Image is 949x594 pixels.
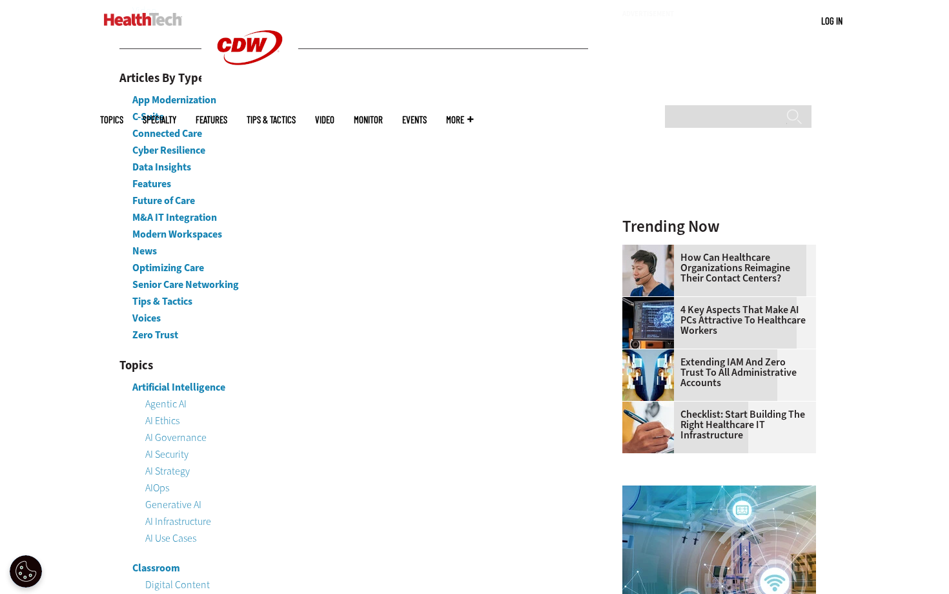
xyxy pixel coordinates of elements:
img: abstract image of woman with pixelated face [622,349,674,401]
a: AI Security [145,447,189,461]
a: Data Insights [132,160,191,174]
a: Tips & Tactics [132,294,192,308]
a: AI Ethics [145,414,179,427]
span: Specialty [143,115,176,125]
a: Person with a clipboard checking a list [622,402,680,412]
a: Classroom [132,561,180,575]
a: Video [315,115,334,125]
a: M&A IT Integration [132,210,217,224]
a: Tips & Tactics [247,115,296,125]
a: How Can Healthcare Organizations Reimagine Their Contact Centers? [622,252,808,283]
div: Cookie Settings [10,555,42,588]
button: Open Preferences [10,555,42,588]
a: Generative AI [145,498,201,511]
a: AI Strategy [145,464,190,478]
a: AI Infrastructure [145,515,211,528]
a: Features [132,177,171,190]
div: User menu [821,14,842,28]
a: Artificial Intelligence [132,380,225,394]
a: Desktop monitor with brain AI concept [622,297,680,307]
a: Healthcare contact center [622,245,680,255]
img: Person with a clipboard checking a list [622,402,674,453]
a: News [132,244,157,258]
a: abstract image of woman with pixelated face [622,349,680,360]
a: 4 Key Aspects That Make AI PCs Attractive to Healthcare Workers [622,305,808,336]
a: Modern Workspaces [132,227,222,241]
a: MonITor [354,115,383,125]
h3: Topics [119,360,588,372]
span: More [446,115,473,125]
a: Zero Trust [132,328,178,342]
a: Cyber Resilience [132,143,205,157]
a: Optimizing Care [132,261,204,274]
a: Log in [821,15,842,26]
a: Features [196,115,227,125]
a: Events [402,115,427,125]
a: AI Governance [145,431,207,444]
img: Healthcare contact center [622,245,674,296]
span: Topics [100,115,123,125]
a: Voices [132,311,161,325]
a: AI Use Cases [145,531,196,545]
a: Agentic AI [145,397,187,411]
a: Senior Care Networking [132,278,239,291]
img: Desktop monitor with brain AI concept [622,297,674,349]
a: CDW [201,85,298,99]
a: Digital Content [145,578,210,591]
a: Extending IAM and Zero Trust to All Administrative Accounts [622,357,808,388]
a: Checklist: Start Building the Right Healthcare IT Infrastructure [622,409,808,440]
a: AIOps [145,481,169,495]
iframe: advertisement [622,23,816,184]
a: Future of Care [132,194,195,207]
h3: Trending Now [622,218,816,234]
img: Home [104,13,182,26]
